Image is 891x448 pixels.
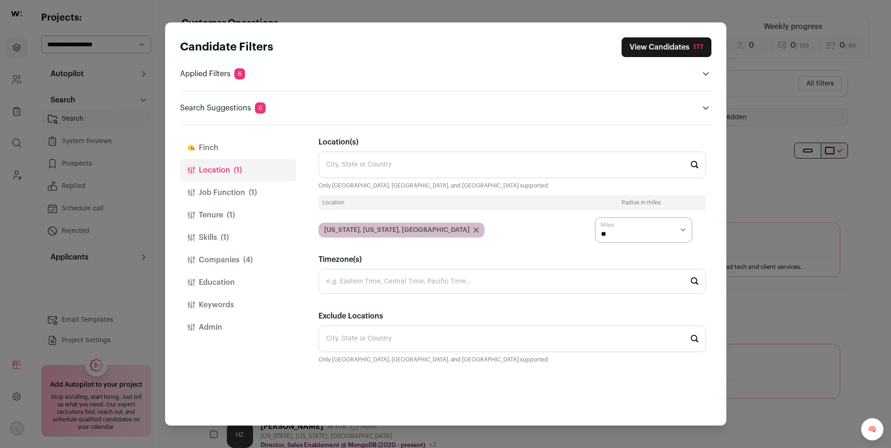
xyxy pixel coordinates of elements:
[319,269,706,294] input: e.g. Eastern Time, Central Time, Pacific Time...
[234,165,242,176] span: (1)
[319,152,706,178] input: Start typing...
[319,356,548,363] span: Only [GEOGRAPHIC_DATA], [GEOGRAPHIC_DATA], and [GEOGRAPHIC_DATA] supported
[180,271,296,294] button: Education
[180,294,296,316] button: Keywords
[861,418,884,441] a: 🧠
[319,137,358,148] label: Location(s)
[180,226,296,249] button: Skills(1)
[180,249,296,271] button: Companies(4)
[180,181,296,204] button: Job Function(1)
[700,68,711,79] button: Open applied filters
[180,137,296,159] button: Finch
[180,204,296,226] button: Tenure(1)
[255,102,266,114] span: 0
[319,254,706,265] label: Timezone(s)
[322,199,573,206] div: Location
[180,42,273,53] strong: Candidate Filters
[319,311,383,322] label: Exclude Locations
[622,37,711,57] button: Close search preferences
[693,43,703,52] div: 177
[580,199,702,206] div: Radius in miles
[319,325,706,352] input: Start typing...
[234,68,245,79] span: 6
[221,232,229,243] span: (1)
[180,68,245,79] p: Applied Filters
[324,225,470,235] span: [US_STATE], [US_STATE], [GEOGRAPHIC_DATA]
[180,102,266,114] p: Search Suggestions
[601,221,614,229] label: Miles
[227,210,235,221] span: (1)
[319,182,548,189] span: Only [GEOGRAPHIC_DATA], [GEOGRAPHIC_DATA], and [GEOGRAPHIC_DATA] supported
[180,316,296,339] button: Admin
[243,254,253,266] span: (4)
[249,187,257,198] span: (1)
[180,159,296,181] button: Location(1)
